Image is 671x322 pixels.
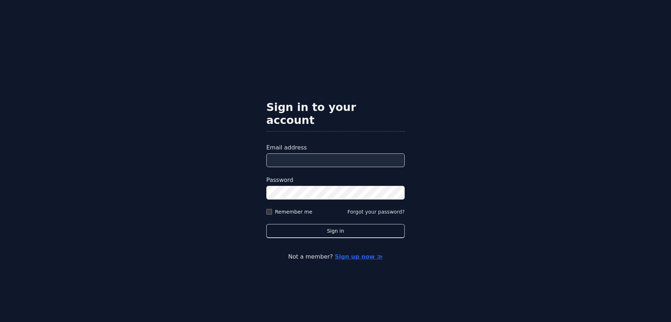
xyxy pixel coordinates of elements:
img: Hostodo [266,61,405,90]
h2: Sign in to your account [266,101,405,127]
a: Sign up now ≫ [335,253,383,260]
label: Email address [266,143,405,152]
label: Password [266,176,405,184]
button: Forgot your password? [347,208,405,215]
label: Remember me [275,208,312,215]
button: Sign in [266,224,405,238]
p: Not a member? [35,252,636,261]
